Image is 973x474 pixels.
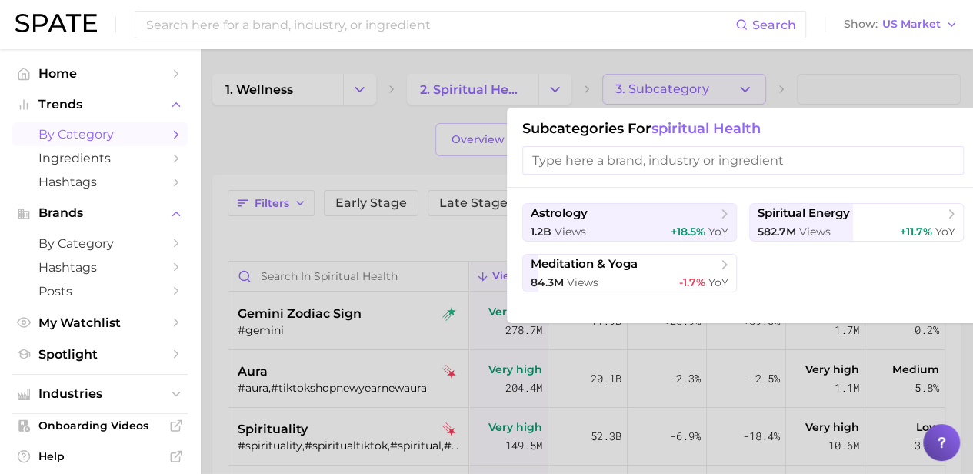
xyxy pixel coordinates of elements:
button: Brands [12,202,188,225]
button: spiritual energy582.7m views+11.7% YoY [749,203,964,242]
a: Posts [12,279,188,303]
a: My Watchlist [12,311,188,335]
span: Hashtags [38,260,162,275]
span: 582.7m [758,225,796,239]
span: Home [38,66,162,81]
span: spiritual health [651,120,761,137]
span: Show [844,20,878,28]
a: Onboarding Videos [12,414,188,437]
a: Hashtags [12,170,188,194]
span: by Category [38,127,162,142]
span: My Watchlist [38,315,162,330]
span: Onboarding Videos [38,419,162,432]
span: 1.2b [531,225,551,239]
span: US Market [882,20,941,28]
span: Ingredients [38,151,162,165]
h1: Subcategories for [522,120,964,137]
img: SPATE [15,14,97,32]
span: 84.3m [531,275,564,289]
span: YoY [708,275,728,289]
span: Hashtags [38,175,162,189]
input: Search here for a brand, industry, or ingredient [145,12,735,38]
span: Brands [38,206,162,220]
span: Industries [38,387,162,401]
span: views [567,275,598,289]
span: views [555,225,586,239]
a: by Category [12,122,188,146]
span: Search [752,18,796,32]
a: by Category [12,232,188,255]
span: YoY [935,225,955,239]
span: Trends [38,98,162,112]
span: views [799,225,831,239]
span: Help [38,449,162,463]
a: Hashtags [12,255,188,279]
a: Home [12,62,188,85]
span: +18.5% [671,225,705,239]
span: Posts [38,284,162,299]
span: YoY [708,225,728,239]
span: -1.7% [679,275,705,289]
span: by Category [38,236,162,251]
span: Spotlight [38,347,162,362]
span: spiritual energy [758,206,850,221]
span: meditation & yoga [531,257,638,272]
span: astrology [531,206,588,221]
a: Help [12,445,188,468]
button: ShowUS Market [840,15,961,35]
button: astrology1.2b views+18.5% YoY [522,203,737,242]
button: Industries [12,382,188,406]
input: Type here a brand, industry or ingredient [522,146,964,175]
button: Trends [12,93,188,116]
span: +11.7% [900,225,932,239]
a: Ingredients [12,146,188,170]
button: meditation & yoga84.3m views-1.7% YoY [522,254,737,292]
a: Spotlight [12,342,188,366]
